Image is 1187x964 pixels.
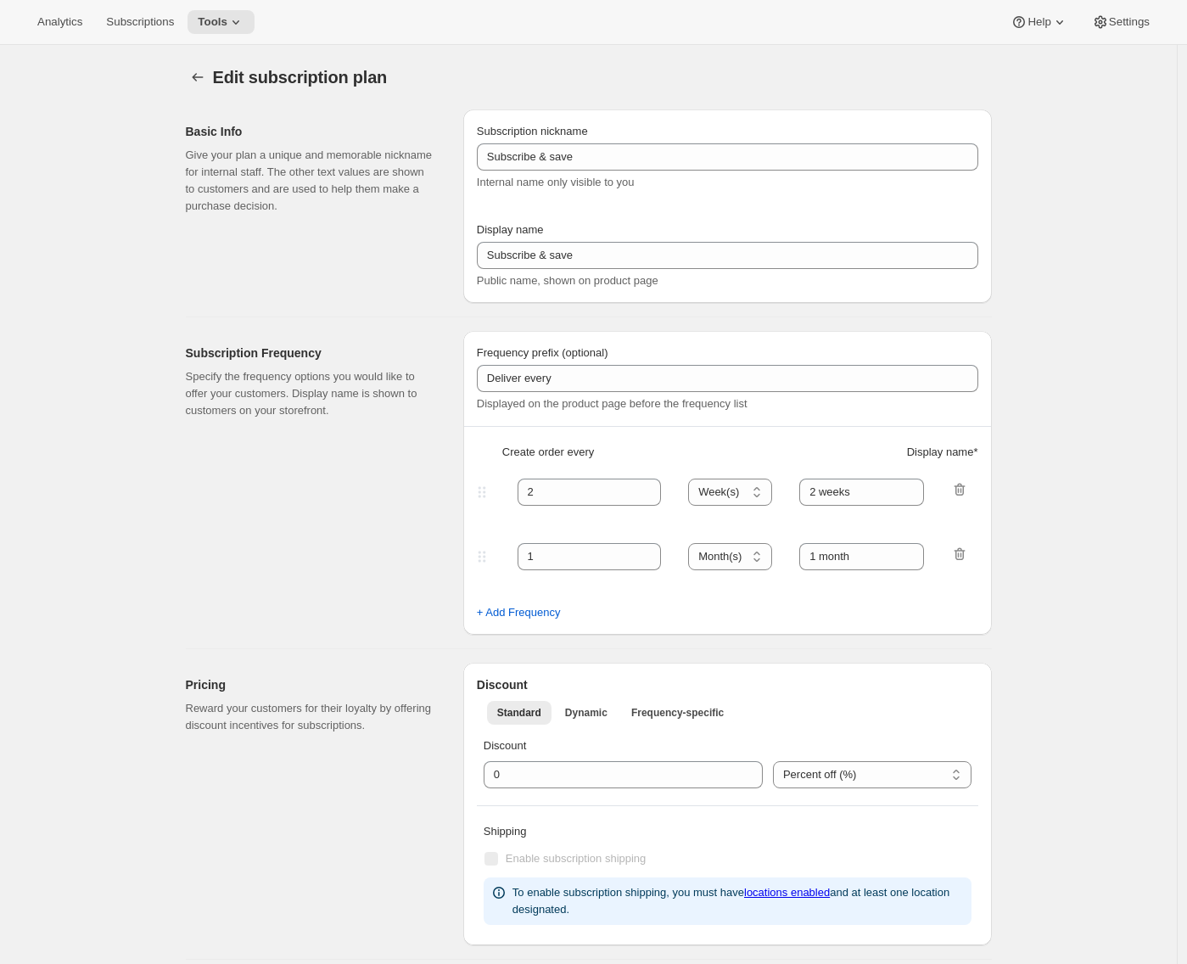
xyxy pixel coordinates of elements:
input: Deliver every [477,365,978,392]
span: Display name * [907,444,978,461]
span: Standard [497,706,541,720]
p: Shipping [484,823,971,840]
button: Help [1000,10,1078,34]
span: Settings [1109,15,1150,29]
span: Frequency-specific [631,706,724,720]
span: Dynamic [565,706,607,720]
button: Settings [1082,10,1160,34]
span: Display name [477,223,544,236]
span: Internal name only visible to you [477,176,635,188]
h2: Subscription Frequency [186,345,436,361]
span: Analytics [37,15,82,29]
button: Analytics [27,10,92,34]
a: locations enabled [744,886,830,899]
span: + Add Frequency [477,604,561,621]
input: 1 month [799,479,924,506]
span: Enable subscription shipping [506,852,647,865]
span: Public name, shown on product page [477,274,658,287]
button: Subscription plans [186,65,210,89]
button: + Add Frequency [467,599,571,626]
h2: Discount [477,676,978,693]
span: Frequency prefix (optional) [477,346,608,359]
button: Subscriptions [96,10,184,34]
span: Subscriptions [106,15,174,29]
p: Discount [484,737,971,754]
button: Tools [188,10,255,34]
p: Specify the frequency options you would like to offer your customers. Display name is shown to cu... [186,368,436,419]
input: 10 [484,761,737,788]
span: Tools [198,15,227,29]
span: Edit subscription plan [213,68,388,87]
input: Subscribe & Save [477,242,978,269]
span: Displayed on the product page before the frequency list [477,397,747,410]
p: Reward your customers for their loyalty by offering discount incentives for subscriptions. [186,700,436,734]
p: To enable subscription shipping, you must have and at least one location designated. [512,884,965,918]
span: Subscription nickname [477,125,588,137]
input: 1 month [799,543,924,570]
h2: Basic Info [186,123,436,140]
span: Create order every [502,444,594,461]
input: Subscribe & Save [477,143,978,171]
h2: Pricing [186,676,436,693]
span: Help [1027,15,1050,29]
p: Give your plan a unique and memorable nickname for internal staff. The other text values are show... [186,147,436,215]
